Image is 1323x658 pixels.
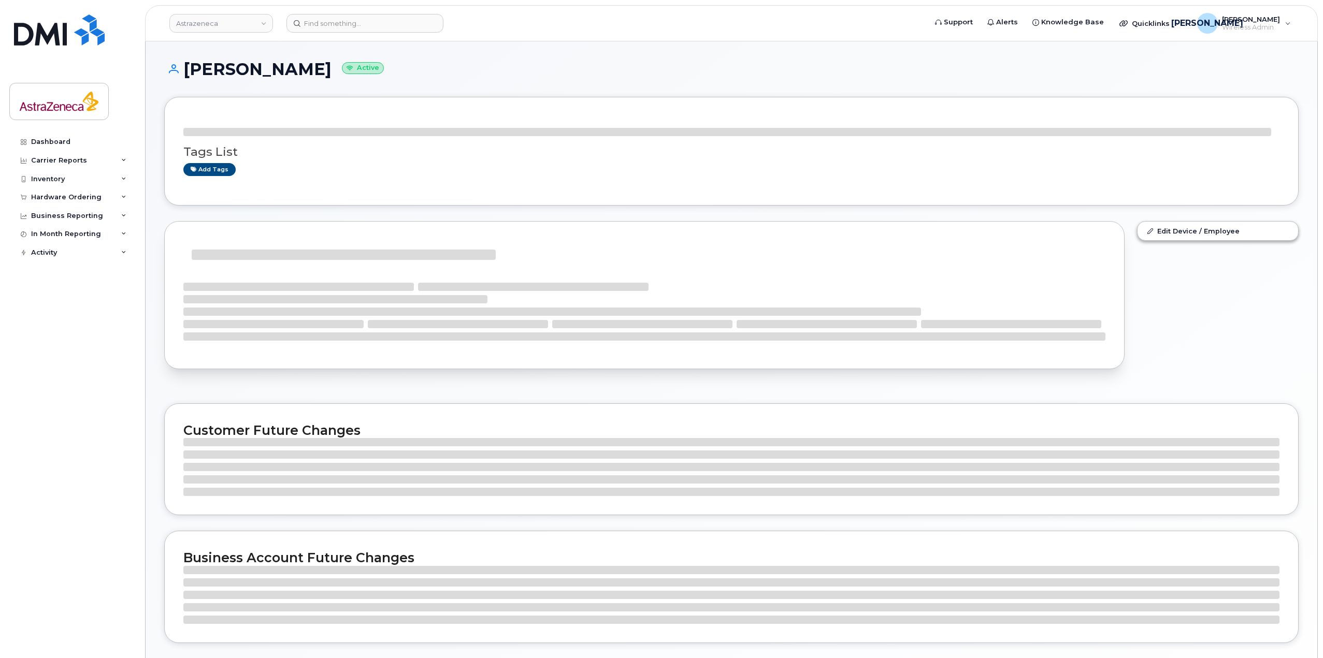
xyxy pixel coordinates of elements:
h3: Tags List [183,145,1279,158]
a: Add tags [183,163,236,176]
h2: Business Account Future Changes [183,550,1279,565]
small: Active [342,62,384,74]
h2: Customer Future Changes [183,422,1279,438]
h1: [PERSON_NAME] [164,60,1299,78]
a: Edit Device / Employee [1138,222,1298,240]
